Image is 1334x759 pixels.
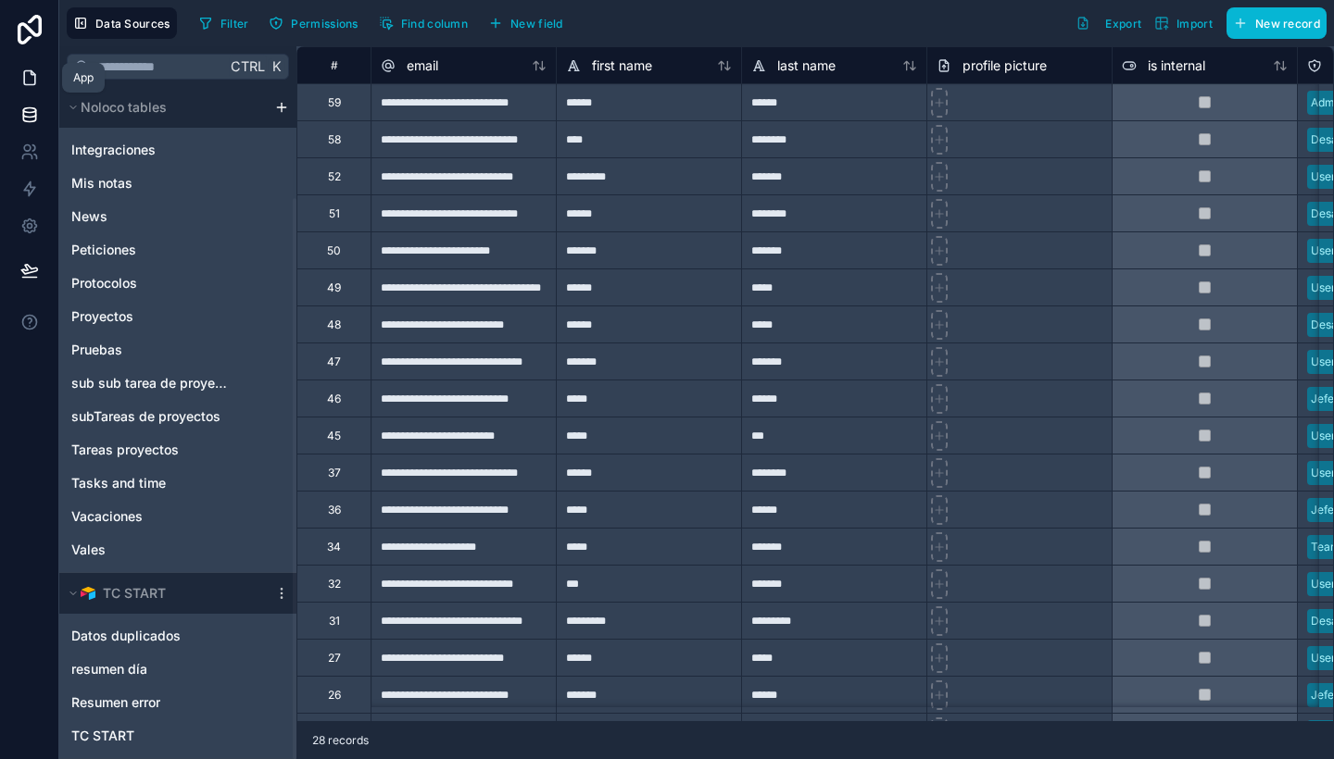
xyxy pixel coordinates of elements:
[63,168,293,198] div: Mis notas
[401,17,468,31] span: Find column
[63,654,293,684] div: resumen día
[63,535,293,565] div: Vales
[71,174,229,193] a: Mis notas
[71,407,220,426] span: subTareas de proyectos
[1177,17,1213,31] span: Import
[81,586,95,601] img: Airtable Logo
[270,60,283,73] span: K
[63,580,267,606] button: Airtable LogoTC START
[73,70,94,85] div: App
[262,9,364,37] button: Permissions
[71,307,229,326] a: Proyectos
[95,17,170,31] span: Data Sources
[592,56,652,75] span: first name
[327,280,341,295] div: 49
[71,274,137,292] span: Protocolos
[63,502,293,531] div: Vacaciones
[71,693,247,712] a: Resumen error
[63,335,293,365] div: Pruebas
[63,235,293,265] div: Peticiones
[262,9,371,37] a: Permissions
[71,341,122,359] span: Pruebas
[71,693,160,712] span: Resumen error
[71,241,136,259] span: Peticiones
[328,95,341,110] div: 59
[63,688,293,717] div: Resumen error
[312,733,369,748] span: 28 records
[71,660,247,678] a: resumen día
[71,141,229,159] a: Integraciones
[777,56,836,75] span: last name
[963,56,1047,75] span: profile picture
[71,374,229,392] a: sub sub tarea de proyectos
[71,627,181,645] span: Datos duplicados
[1219,7,1327,39] a: New record
[1255,17,1320,31] span: New record
[71,274,229,292] a: Protocolos
[1105,17,1141,31] span: Export
[63,94,267,120] button: Noloco tables
[71,727,247,745] a: TC START
[71,174,132,193] span: Mis notas
[63,368,293,398] div: sub sub tarea de proyectos
[71,441,179,459] span: Tareas proyectos
[71,727,134,745] span: TC START
[71,660,147,678] span: resumen día
[71,207,107,226] span: News
[328,466,341,480] div: 37
[407,56,438,75] span: email
[328,132,341,147] div: 58
[71,141,156,159] span: Integraciones
[63,621,293,651] div: Datos duplicados
[327,540,341,554] div: 34
[71,507,229,526] a: Vacaciones
[71,441,229,459] a: Tareas proyectos
[327,355,341,369] div: 47
[1148,7,1219,39] button: Import
[103,584,166,603] span: TC START
[1069,7,1148,39] button: Export
[229,55,267,78] span: Ctrl
[482,9,570,37] button: New field
[372,9,474,37] button: Find column
[71,307,133,326] span: Proyectos
[63,302,293,331] div: Proyectos
[71,241,229,259] a: Peticiones
[63,402,293,431] div: subTareas de proyectos
[71,627,247,645] a: Datos duplicados
[63,135,293,165] div: Integraciones
[328,169,341,184] div: 52
[328,503,341,517] div: 36
[71,341,229,359] a: Pruebas
[329,206,340,221] div: 51
[71,407,229,426] a: subTareas de proyectos
[327,243,341,258] div: 50
[192,9,256,37] button: Filter
[63,435,293,465] div: Tareas proyectos
[71,207,229,226] a: News
[291,17,358,31] span: Permissions
[329,614,340,628] div: 31
[220,17,249,31] span: Filter
[71,541,229,559] a: Vales
[510,17,563,31] span: New field
[71,474,229,492] a: Tasks and time
[1148,56,1205,75] span: is internal
[327,392,341,406] div: 46
[63,202,293,231] div: News
[63,721,293,751] div: TC START
[328,688,341,703] div: 26
[67,7,177,39] button: Data Sources
[328,577,341,591] div: 32
[328,651,341,666] div: 27
[81,98,167,117] span: Noloco tables
[327,317,341,332] div: 48
[71,541,106,559] span: Vales
[63,468,293,498] div: Tasks and time
[71,507,143,526] span: Vacaciones
[311,58,357,72] div: #
[71,474,166,492] span: Tasks and time
[1227,7,1327,39] button: New record
[327,429,341,443] div: 45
